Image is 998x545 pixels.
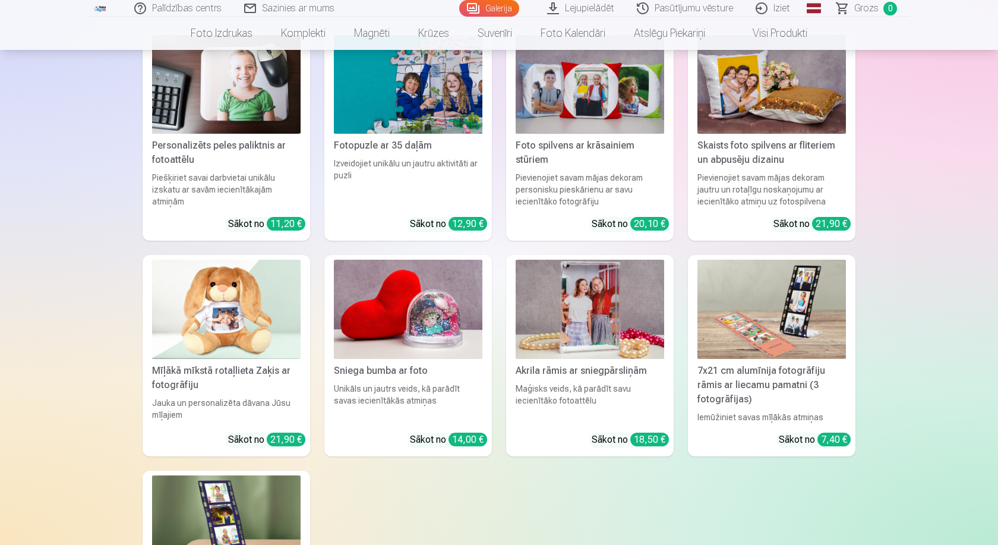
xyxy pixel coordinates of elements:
img: Fotopuzle ar 35 daļām [334,35,482,134]
div: 7,40 € [817,433,851,446]
div: Sākot no [779,433,851,447]
div: Maģisks veids, kā parādīt savu iecienītāko fotoattēlu [511,383,669,423]
div: 21,90 € [812,217,851,231]
div: Personalizēts peles paliktnis ar fotoattēlu [147,138,305,167]
div: Foto spilvens ar krāsainiem stūriem [511,138,669,167]
a: Fotopuzle ar 35 daļāmFotopuzle ar 35 daļāmIzveidojiet unikālu un jautru aktivitāti ar puzliSākot ... [324,30,492,241]
div: Pievienojiet savam mājas dekoram jautru un rotaļīgu noskaņojumu ar iecienītāko atmiņu uz fotospil... [693,172,851,207]
div: Sākot no [592,433,669,447]
div: Sākot no [773,217,851,231]
img: Skaists foto spilvens ar fliteriem un abpusēju dizainu [697,35,846,134]
a: Foto kalendāri [526,17,620,50]
a: Visi produkti [719,17,822,50]
div: Sākot no [410,217,487,231]
img: Akrila rāmis ar sniegpārsliņām [516,260,664,359]
div: Jauka un personalizēta dāvana Jūsu mīļajiem [147,397,305,423]
span: Grozs [854,1,879,15]
div: Akrila rāmis ar sniegpārsliņām [511,364,669,378]
div: Unikāls un jautrs veids, kā parādīt savas iecienītākās atmiņas [329,383,487,423]
a: Sniega bumba ar fotoSniega bumba ar fotoUnikāls un jautrs veids, kā parādīt savas iecienītākās at... [324,255,492,456]
a: Suvenīri [463,17,526,50]
img: Personalizēts peles paliktnis ar fotoattēlu [152,35,301,134]
div: 11,20 € [267,217,305,231]
img: 7x21 cm alumīnija fotogrāfiju rāmis ar liecamu pamatni (3 fotogrāfijas) [697,260,846,359]
div: Skaists foto spilvens ar fliteriem un abpusēju dizainu [693,138,851,167]
a: Atslēgu piekariņi [620,17,719,50]
img: Sniega bumba ar foto [334,260,482,359]
div: Piešķiriet savai darbvietai unikālu izskatu ar savām iecienītākajām atmiņām [147,172,305,207]
div: 21,90 € [267,433,305,446]
div: Sākot no [592,217,669,231]
div: 14,00 € [449,433,487,446]
div: 12,90 € [449,217,487,231]
div: Izveidojiet unikālu un jautru aktivitāti ar puzli [329,157,487,207]
div: Sākot no [228,433,305,447]
div: Pievienojiet savam mājas dekoram personisku pieskārienu ar savu iecienītāko fotogrāfiju [511,172,669,207]
div: 7x21 cm alumīnija fotogrāfiju rāmis ar liecamu pamatni (3 fotogrāfijas) [693,364,851,407]
img: Mīļākā mīkstā rotaļlieta Zaķis ar fotogrāfiju [152,260,301,359]
div: Sākot no [410,433,487,447]
a: Skaists foto spilvens ar fliteriem un abpusēju dizainuSkaists foto spilvens ar fliteriem un abpus... [688,30,855,241]
div: Sākot no [228,217,305,231]
div: 20,10 € [630,217,669,231]
span: 0 [883,2,897,15]
a: Magnēti [340,17,404,50]
div: Mīļākā mīkstā rotaļlieta Zaķis ar fotogrāfiju [147,364,305,392]
a: 7x21 cm alumīnija fotogrāfiju rāmis ar liecamu pamatni (3 fotogrāfijas)7x21 cm alumīnija fotogrāf... [688,255,855,456]
a: Mīļākā mīkstā rotaļlieta Zaķis ar fotogrāfijuMīļākā mīkstā rotaļlieta Zaķis ar fotogrāfijuJauka u... [143,255,310,456]
a: Foto spilvens ar krāsainiem stūriemFoto spilvens ar krāsainiem stūriemPievienojiet savam mājas de... [506,30,674,241]
div: Iemūžiniet savas mīļākās atmiņas [693,411,851,423]
a: Foto izdrukas [176,17,267,50]
a: Komplekti [267,17,340,50]
a: Krūzes [404,17,463,50]
div: 18,50 € [630,433,669,446]
div: Fotopuzle ar 35 daļām [329,138,487,153]
a: Akrila rāmis ar sniegpārsliņāmAkrila rāmis ar sniegpārsliņāmMaģisks veids, kā parādīt savu iecien... [506,255,674,456]
div: Sniega bumba ar foto [329,364,487,378]
a: Personalizēts peles paliktnis ar fotoattēluPersonalizēts peles paliktnis ar fotoattēluPiešķiriet ... [143,30,310,241]
img: /fa1 [94,5,107,12]
img: Foto spilvens ar krāsainiem stūriem [516,35,664,134]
